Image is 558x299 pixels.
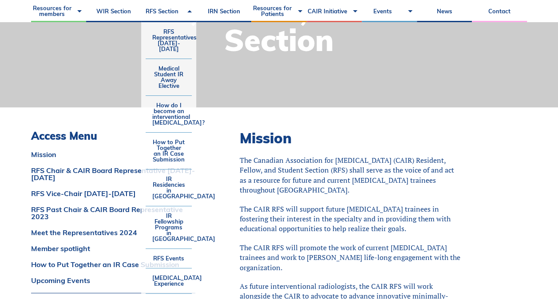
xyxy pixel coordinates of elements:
[31,277,195,284] a: Upcoming Events
[146,133,192,169] a: How to Put Together an IR Case Submission
[240,155,460,195] p: The Canadian Association for [MEDICAL_DATA] (CAIR) Resident, Fellow, and Student Section (RFS) sh...
[31,167,195,181] a: RFS Chair & CAIR Board Representative [DATE]-[DATE]
[146,96,192,132] a: How do I become an interventional [MEDICAL_DATA]?
[31,229,195,236] a: Meet the Representatives 2024
[240,243,460,272] p: The CAIR RFS will promote the work of current [MEDICAL_DATA] trainees and work to [PERSON_NAME] l...
[31,261,195,268] a: How to Put Together an IR Case Submission
[146,169,192,206] a: IR Residencies in [GEOGRAPHIC_DATA]
[240,204,460,234] p: The CAIR RFS will support future [MEDICAL_DATA] trainees in fostering their interest in the speci...
[31,190,195,197] a: RFS Vice-Chair [DATE]-[DATE]
[146,249,192,268] a: RFS Events
[31,151,195,158] a: Mission
[146,59,192,95] a: Medical Student IR Away Elective
[31,206,195,220] a: RFS Past Chair & CAIR Board Representative 2023
[31,245,195,252] a: Member spotlight
[146,268,192,293] a: [MEDICAL_DATA] Experience
[240,130,460,146] h2: Mission
[31,130,195,142] h3: Access Menu
[146,22,192,59] a: RFS Representatives [DATE]-[DATE]
[146,206,192,248] a: IR Fellowship Programs in [GEOGRAPHIC_DATA]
